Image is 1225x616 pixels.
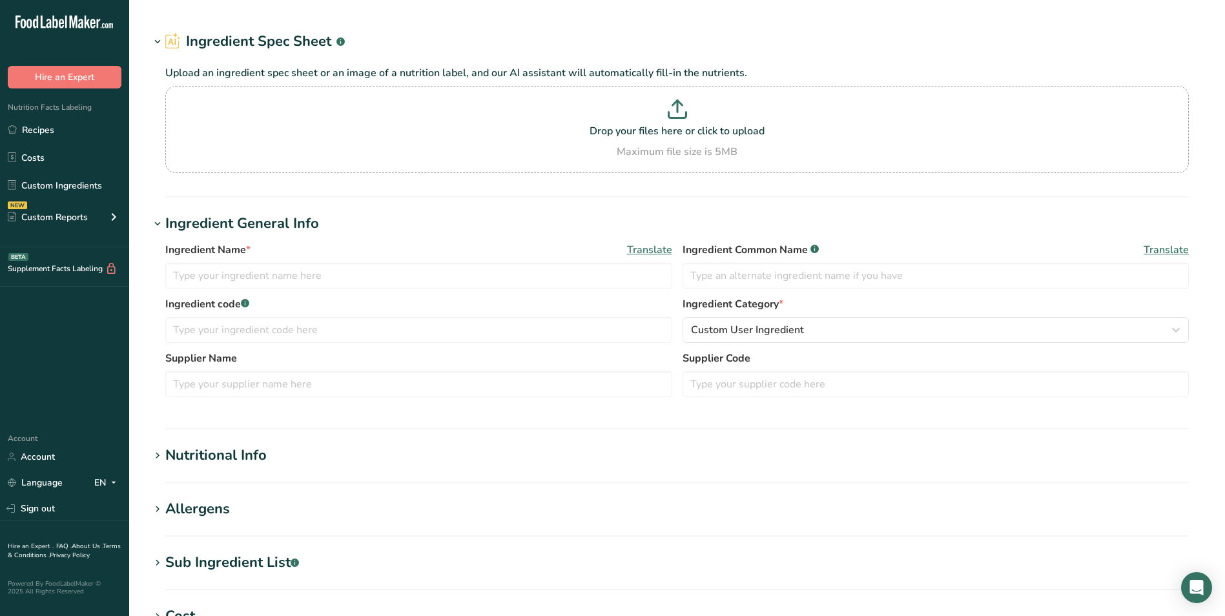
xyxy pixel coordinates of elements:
a: About Us . [72,542,103,551]
div: Sub Ingredient List [165,552,299,573]
p: Drop your files here or click to upload [169,123,1186,139]
span: Ingredient Common Name [683,242,819,258]
a: Terms & Conditions . [8,542,121,560]
button: Custom User Ingredient [683,317,1189,343]
label: Supplier Code [683,351,1189,366]
a: Hire an Expert . [8,542,54,551]
div: NEW [8,201,27,209]
div: Allergens [165,498,230,520]
label: Ingredient code [165,296,672,312]
a: Language [8,471,63,494]
div: BETA [8,253,28,261]
div: Powered By FoodLabelMaker © 2025 All Rights Reserved [8,580,121,595]
div: Nutritional Info [165,445,267,466]
label: Ingredient Category [683,296,1189,312]
label: Supplier Name [165,351,672,366]
span: Translate [1144,242,1189,258]
span: Ingredient Name [165,242,251,258]
input: Type your ingredient name here [165,263,672,289]
button: Hire an Expert [8,66,121,88]
input: Type your ingredient code here [165,317,672,343]
input: Type an alternate ingredient name if you have [683,263,1189,289]
input: Type your supplier code here [683,371,1189,397]
div: Open Intercom Messenger [1181,572,1212,603]
div: Maximum file size is 5MB [169,144,1186,159]
h2: Ingredient Spec Sheet [165,31,345,52]
span: Translate [627,242,672,258]
input: Type your supplier name here [165,371,672,397]
div: EN [94,475,121,491]
p: Upload an ingredient spec sheet or an image of a nutrition label, and our AI assistant will autom... [165,65,1189,81]
span: Custom User Ingredient [691,322,804,338]
div: Ingredient General Info [165,213,319,234]
a: Privacy Policy [50,551,90,560]
a: FAQ . [56,542,72,551]
div: Custom Reports [8,210,88,224]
